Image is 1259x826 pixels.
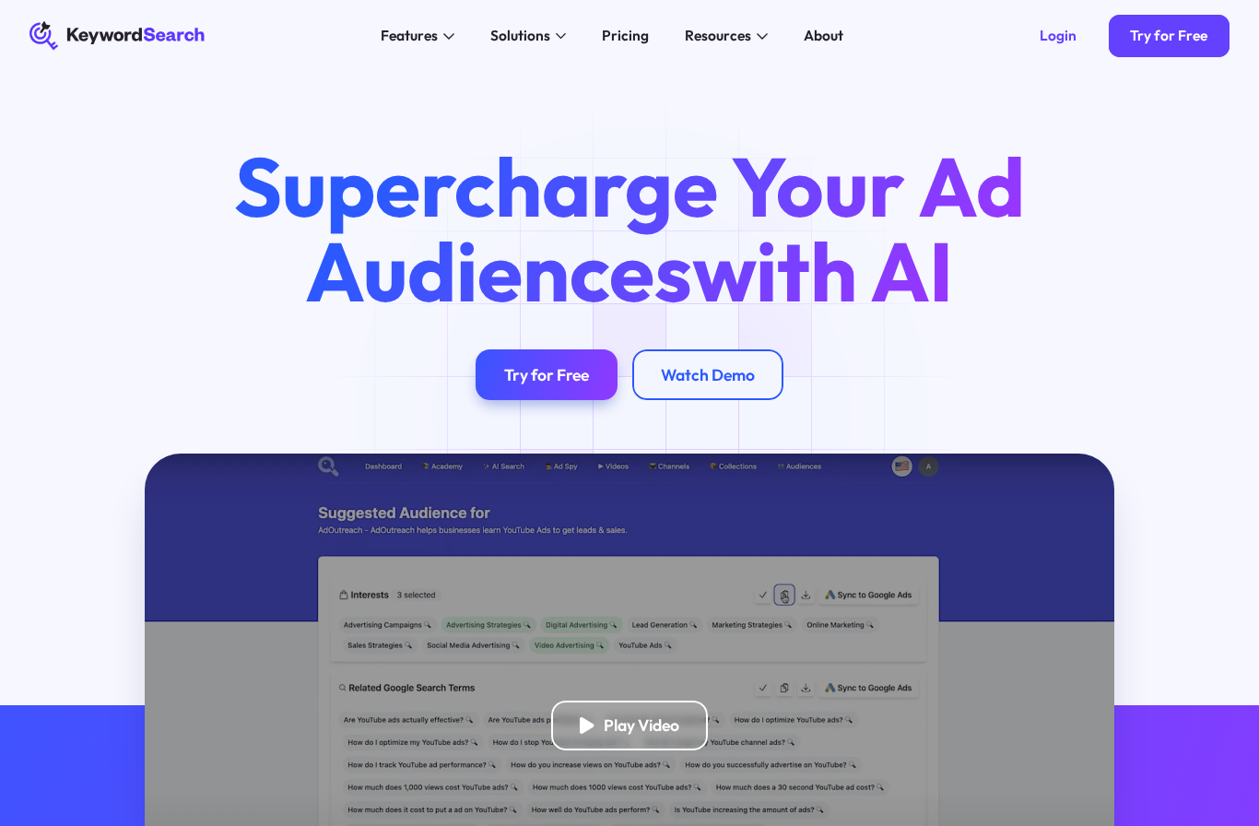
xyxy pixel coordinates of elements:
div: Features [381,25,438,46]
div: Resources [685,25,751,46]
div: Play Video [604,715,679,736]
h1: Supercharge Your Ad Audiences [198,144,1060,314]
a: About [793,21,853,50]
div: Try for Free [1130,27,1207,44]
div: About [804,25,843,46]
div: Watch Demo [661,365,755,385]
a: Login [1018,15,1099,58]
a: Pricing [591,21,659,50]
div: Try for Free [504,365,589,385]
span: with AI [692,218,953,323]
div: Solutions [490,25,550,46]
div: Login [1040,27,1077,44]
a: Try for Free [1109,15,1230,58]
div: Pricing [602,25,649,46]
a: Try for Free [476,349,618,400]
